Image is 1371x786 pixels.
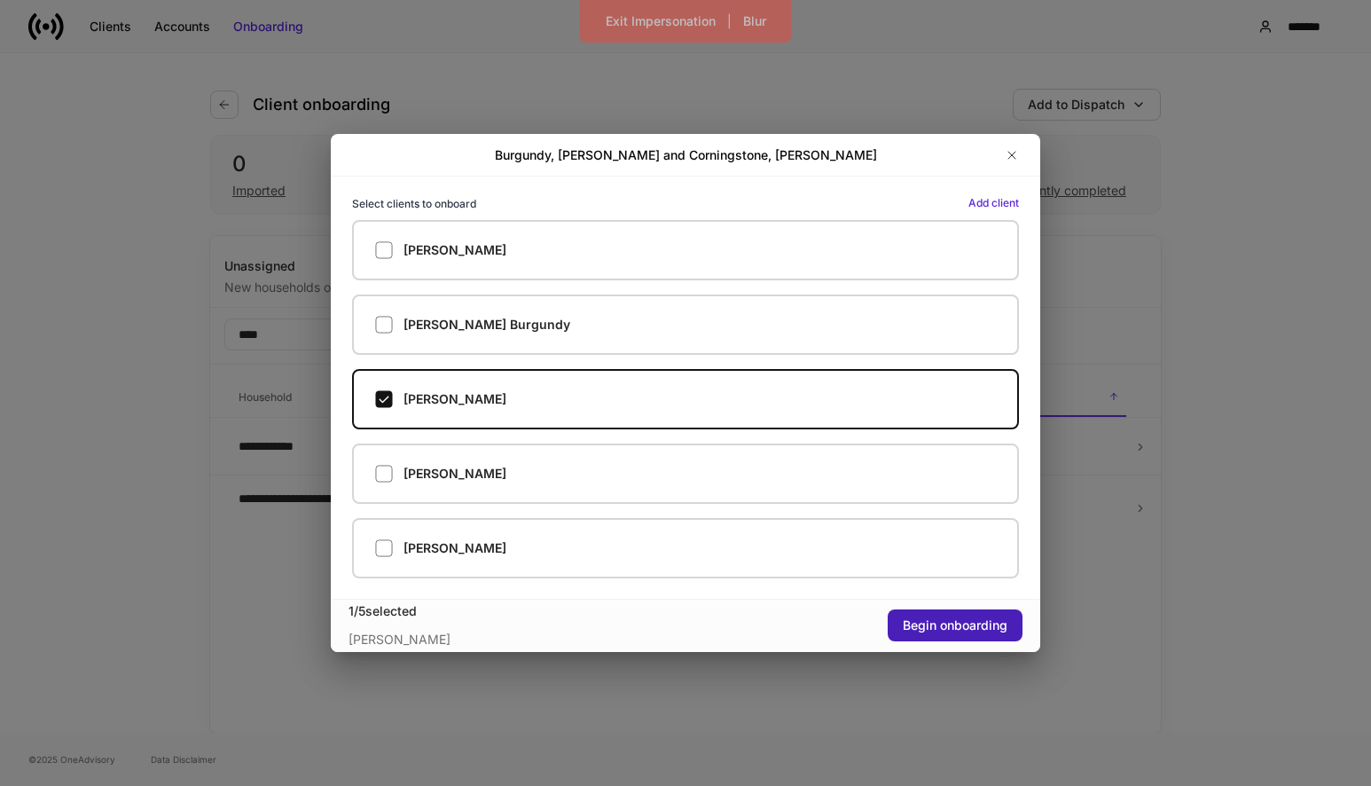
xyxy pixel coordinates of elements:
h5: [PERSON_NAME] [403,465,506,483]
label: [PERSON_NAME] [352,444,1019,504]
button: Add client [968,194,1019,212]
label: [PERSON_NAME] [352,518,1019,578]
h2: Burgundy, [PERSON_NAME] and Corningstone, [PERSON_NAME] [495,146,877,164]
div: Blur [743,12,766,30]
h5: [PERSON_NAME] [403,241,506,259]
div: Exit Impersonation [606,12,716,30]
div: Begin onboarding [903,617,1007,634]
h5: [PERSON_NAME] Burgundy [403,316,570,334]
h5: [PERSON_NAME] [403,539,506,557]
div: 1 / 5 selected [349,602,685,620]
h5: [PERSON_NAME] [403,390,506,408]
label: [PERSON_NAME] Burgundy [352,295,1019,355]
button: Begin onboarding [888,609,1022,641]
h6: Select clients to onboard [352,195,476,212]
label: [PERSON_NAME] [352,369,1019,429]
label: [PERSON_NAME] [352,220,1019,280]
div: [PERSON_NAME] [349,620,685,648]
